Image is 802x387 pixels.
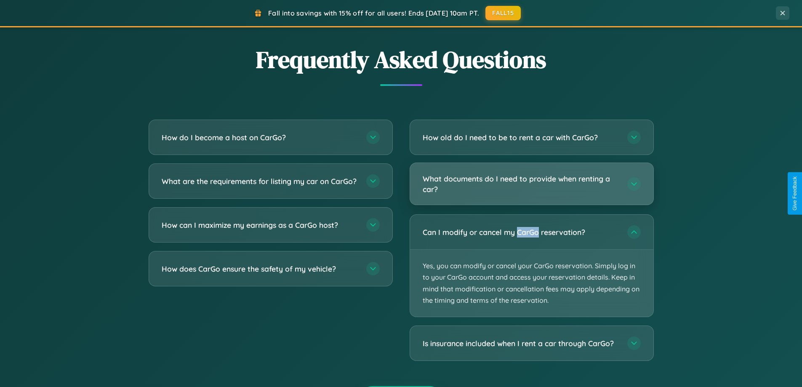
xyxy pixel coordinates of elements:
h3: Can I modify or cancel my CarGo reservation? [423,227,619,238]
h3: What documents do I need to provide when renting a car? [423,173,619,194]
h2: Frequently Asked Questions [149,43,654,76]
h3: What are the requirements for listing my car on CarGo? [162,176,358,187]
h3: How can I maximize my earnings as a CarGo host? [162,220,358,230]
h3: Is insurance included when I rent a car through CarGo? [423,338,619,349]
h3: How do I become a host on CarGo? [162,132,358,143]
div: Give Feedback [792,176,798,211]
h3: How does CarGo ensure the safety of my vehicle? [162,264,358,274]
span: Fall into savings with 15% off for all users! Ends [DATE] 10am PT. [268,9,479,17]
button: FALL15 [485,6,521,20]
h3: How old do I need to be to rent a car with CarGo? [423,132,619,143]
p: Yes, you can modify or cancel your CarGo reservation. Simply log in to your CarGo account and acc... [410,250,653,317]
